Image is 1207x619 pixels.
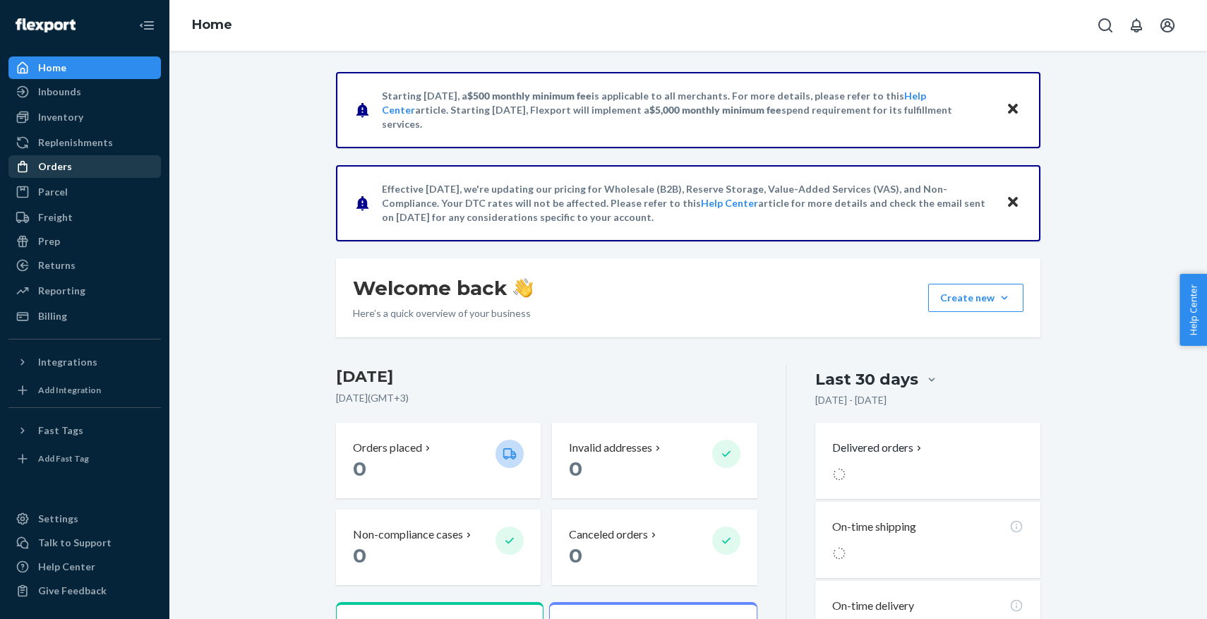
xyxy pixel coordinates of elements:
div: Prep [38,234,60,248]
a: Reporting [8,280,161,302]
a: Home [192,17,232,32]
span: 0 [353,543,366,567]
p: [DATE] - [DATE] [815,393,887,407]
button: Integrations [8,351,161,373]
a: Talk to Support [8,531,161,554]
a: Prep [8,230,161,253]
button: Give Feedback [8,579,161,602]
div: Fast Tags [38,423,83,438]
button: Fast Tags [8,419,161,442]
button: Close [1004,100,1022,120]
a: Billing [8,305,161,327]
p: On-time delivery [832,598,914,614]
p: Invalid addresses [569,440,652,456]
span: 0 [353,457,366,481]
div: Add Integration [38,384,101,396]
a: Parcel [8,181,161,203]
div: Give Feedback [38,584,107,598]
div: Freight [38,210,73,224]
div: Returns [38,258,76,272]
div: Billing [38,309,67,323]
div: Home [38,61,66,75]
p: Here’s a quick overview of your business [353,306,533,320]
p: Canceled orders [569,527,648,543]
button: Orders placed 0 [336,423,541,498]
a: Returns [8,254,161,277]
div: Integrations [38,355,97,369]
a: Orders [8,155,161,178]
button: Open notifications [1122,11,1151,40]
a: Add Integration [8,379,161,402]
a: Freight [8,206,161,229]
div: Inbounds [38,85,81,99]
h1: Welcome back [353,275,533,301]
div: Inventory [38,110,83,124]
button: Create new [928,284,1023,312]
p: Non-compliance cases [353,527,463,543]
button: Open account menu [1153,11,1182,40]
a: Settings [8,507,161,530]
a: Inventory [8,106,161,128]
span: 0 [569,543,582,567]
div: Talk to Support [38,536,112,550]
p: [DATE] ( GMT+3 ) [336,391,757,405]
button: Close [1004,193,1022,213]
button: Canceled orders 0 [552,510,757,585]
div: Settings [38,512,78,526]
a: Help Center [8,555,161,578]
div: Help Center [38,560,95,574]
ol: breadcrumbs [181,5,244,46]
p: Effective [DATE], we're updating our pricing for Wholesale (B2B), Reserve Storage, Value-Added Se... [382,182,992,224]
button: Invalid addresses 0 [552,423,757,498]
h3: [DATE] [336,366,757,388]
a: Inbounds [8,80,161,103]
p: Starting [DATE], a is applicable to all merchants. For more details, please refer to this article... [382,89,992,131]
button: Open Search Box [1091,11,1119,40]
a: Home [8,56,161,79]
img: hand-wave emoji [513,278,533,298]
div: Add Fast Tag [38,452,89,464]
div: Last 30 days [815,368,918,390]
a: Replenishments [8,131,161,154]
div: Orders [38,160,72,174]
p: On-time shipping [832,519,916,535]
button: Close Navigation [133,11,161,40]
span: 0 [569,457,582,481]
div: Replenishments [38,136,113,150]
button: Delivered orders [832,440,925,456]
button: Non-compliance cases 0 [336,510,541,585]
button: Help Center [1179,274,1207,346]
div: Reporting [38,284,85,298]
a: Help Center [701,197,758,209]
span: $500 monthly minimum fee [467,90,592,102]
p: Orders placed [353,440,422,456]
div: Parcel [38,185,68,199]
a: Add Fast Tag [8,447,161,470]
img: Flexport logo [16,18,76,32]
span: $5,000 monthly minimum fee [649,104,781,116]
